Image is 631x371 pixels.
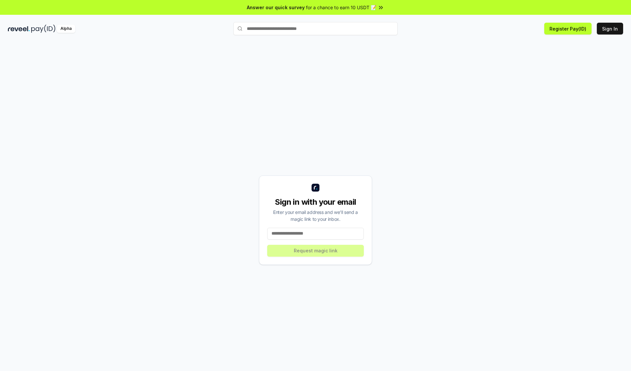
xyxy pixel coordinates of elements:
div: Sign in with your email [267,197,364,207]
button: Register Pay(ID) [544,23,592,35]
img: reveel_dark [8,25,30,33]
span: Answer our quick survey [247,4,305,11]
div: Alpha [57,25,75,33]
img: logo_small [312,184,319,192]
button: Sign In [597,23,623,35]
div: Enter your email address and we’ll send a magic link to your inbox. [267,209,364,222]
span: for a chance to earn 10 USDT 📝 [306,4,376,11]
img: pay_id [31,25,56,33]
